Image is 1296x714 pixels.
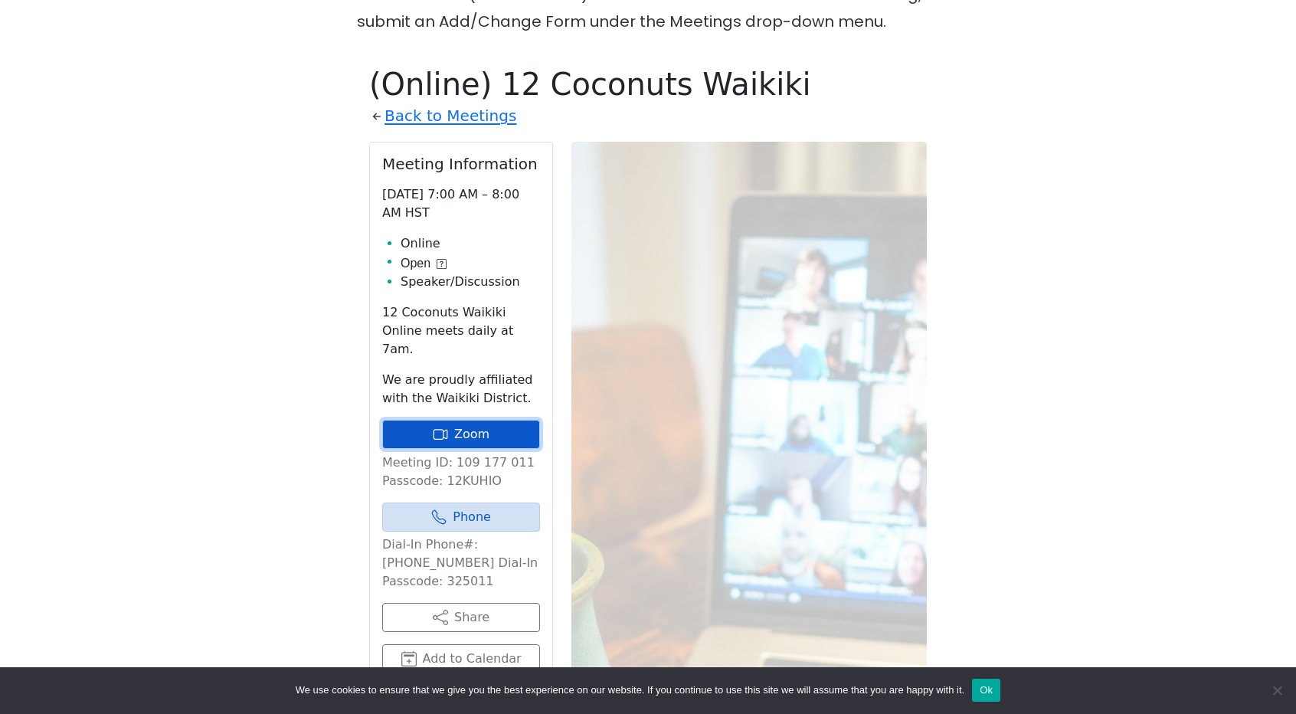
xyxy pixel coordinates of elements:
[401,234,540,253] li: Online
[1269,683,1285,698] span: No
[972,679,1000,702] button: Ok
[382,644,540,673] button: Add to Calendar
[382,303,540,359] p: 12 Coconuts Waikiki Online meets daily at 7am.
[382,503,540,532] a: Phone
[296,683,964,698] span: We use cookies to ensure that we give you the best experience on our website. If you continue to ...
[382,155,540,173] h2: Meeting Information
[369,66,927,103] h1: (Online) 12 Coconuts Waikiki
[401,254,447,273] button: Open
[382,603,540,632] button: Share
[401,254,430,273] span: Open
[382,454,540,490] p: Meeting ID: 109 177 011 Passcode: 12KUHIO
[401,273,540,291] li: Speaker/Discussion
[385,103,516,129] a: Back to Meetings
[382,371,540,408] p: We are proudly affiliated with the Waikiki District.
[382,420,540,449] a: Zoom
[382,185,540,222] p: [DATE] 7:00 AM – 8:00 AM HST
[382,535,540,591] p: Dial-In Phone#: [PHONE_NUMBER] Dial-In Passcode: 325011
